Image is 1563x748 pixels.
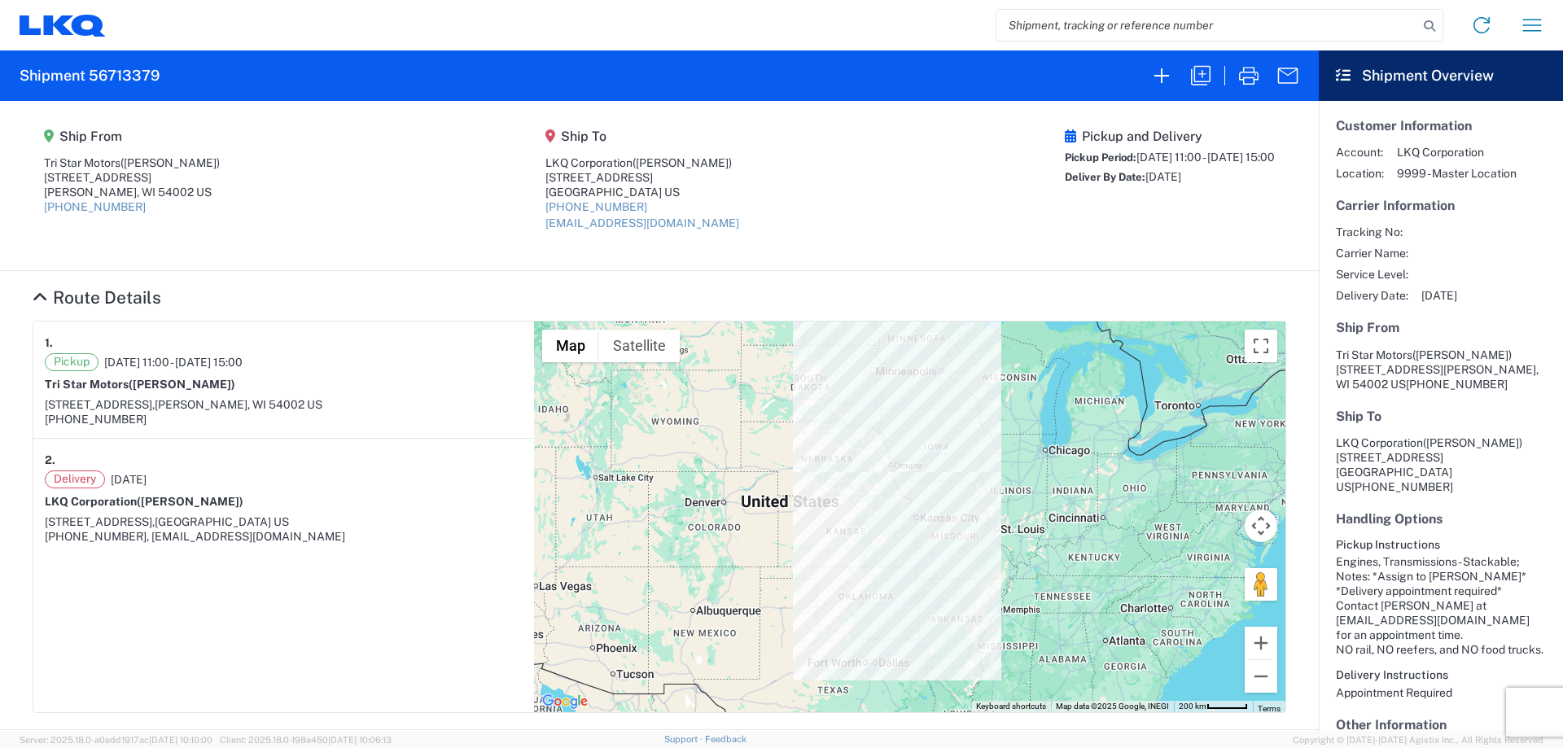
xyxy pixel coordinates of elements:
h5: Ship To [1336,409,1546,424]
span: Deliver By Date: [1065,171,1145,183]
h5: Ship From [44,129,220,144]
span: Pickup Period: [1065,151,1136,164]
button: Map Scale: 200 km per 47 pixels [1174,701,1253,712]
span: Account: [1336,145,1384,160]
span: Tri Star Motors [1336,348,1412,361]
span: 200 km [1179,702,1206,711]
span: [STREET_ADDRESS], [45,515,155,528]
span: ([PERSON_NAME]) [120,156,220,169]
div: [PHONE_NUMBER] [45,412,523,426]
span: Delivery Date: [1336,288,1408,303]
span: [PHONE_NUMBER] [1406,378,1508,391]
button: Map camera controls [1245,510,1277,542]
h6: Delivery Instructions [1336,668,1546,682]
button: Keyboard shortcuts [976,701,1046,712]
h6: Pickup Instructions [1336,538,1546,552]
h5: Ship From [1336,320,1546,335]
input: Shipment, tracking or reference number [996,10,1418,41]
span: 9999 - Master Location [1397,166,1517,181]
h5: Ship To [545,129,739,144]
h2: Shipment 56713379 [20,66,160,85]
div: Appointment Required [1336,685,1546,700]
span: Map data ©2025 Google, INEGI [1056,702,1169,711]
span: [GEOGRAPHIC_DATA] US [155,515,289,528]
button: Zoom in [1245,627,1277,659]
span: [DATE] 10:06:13 [328,735,392,745]
span: Client: 2025.18.0-198a450 [220,735,392,745]
button: Show street map [542,330,599,362]
span: Server: 2025.18.0-a0edd1917ac [20,735,212,745]
a: Hide Details [33,287,161,308]
span: Pickup [45,353,99,371]
header: Shipment Overview [1319,50,1563,101]
address: [GEOGRAPHIC_DATA] US [1336,435,1546,494]
span: Location: [1336,166,1384,181]
button: Show satellite imagery [599,330,680,362]
a: Open this area in Google Maps (opens a new window) [538,691,592,712]
span: ([PERSON_NAME]) [137,495,243,508]
a: Feedback [705,734,746,744]
strong: 2. [45,450,55,470]
div: [GEOGRAPHIC_DATA] US [545,185,739,199]
div: [PERSON_NAME], WI 54002 US [44,185,220,199]
address: [PERSON_NAME], WI 54002 US [1336,348,1546,391]
div: Tri Star Motors [44,155,220,170]
span: [DATE] [1145,170,1181,183]
h5: Pickup and Delivery [1065,129,1275,144]
h5: Other Information [1336,717,1546,733]
div: [STREET_ADDRESS] [545,170,739,185]
span: ([PERSON_NAME]) [129,378,235,391]
div: Engines, Transmissions - Stackable; Notes: *Assign to [PERSON_NAME]* *Delivery appointment requir... [1336,554,1546,657]
img: Google [538,691,592,712]
span: [DATE] [1421,288,1457,303]
span: ([PERSON_NAME]) [1423,436,1522,449]
span: Delivery [45,470,105,488]
span: [STREET_ADDRESS] [1336,363,1443,376]
span: [DATE] 11:00 - [DATE] 15:00 [1136,151,1275,164]
span: [DATE] [111,472,147,487]
div: LKQ Corporation [545,155,739,170]
a: [PHONE_NUMBER] [545,200,647,213]
span: LKQ Corporation [STREET_ADDRESS] [1336,436,1522,464]
span: [DATE] 10:10:00 [149,735,212,745]
span: [PHONE_NUMBER] [1351,480,1453,493]
h5: Carrier Information [1336,198,1546,213]
a: [EMAIL_ADDRESS][DOMAIN_NAME] [545,217,739,230]
h5: Handling Options [1336,511,1546,527]
span: ([PERSON_NAME]) [633,156,732,169]
button: Drag Pegman onto the map to open Street View [1245,568,1277,601]
div: [PHONE_NUMBER], [EMAIL_ADDRESS][DOMAIN_NAME] [45,529,523,544]
span: ([PERSON_NAME]) [1412,348,1512,361]
span: Service Level: [1336,267,1408,282]
span: Carrier Name: [1336,246,1408,260]
strong: LKQ Corporation [45,495,243,508]
strong: Tri Star Motors [45,378,235,391]
a: Terms [1258,704,1281,713]
span: [DATE] 11:00 - [DATE] 15:00 [104,355,243,370]
span: LKQ Corporation [1397,145,1517,160]
button: Zoom out [1245,660,1277,693]
span: [PERSON_NAME], WI 54002 US [155,398,322,411]
h5: Customer Information [1336,118,1546,133]
div: [STREET_ADDRESS] [44,170,220,185]
a: [PHONE_NUMBER] [44,200,146,213]
span: [STREET_ADDRESS], [45,398,155,411]
span: Tracking No: [1336,225,1408,239]
a: Support [664,734,705,744]
span: Copyright © [DATE]-[DATE] Agistix Inc., All Rights Reserved [1293,733,1543,747]
strong: 1. [45,333,53,353]
button: Toggle fullscreen view [1245,330,1277,362]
